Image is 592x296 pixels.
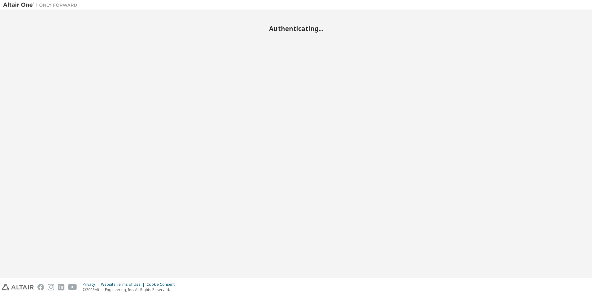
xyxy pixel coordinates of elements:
[68,284,77,290] img: youtube.svg
[83,287,178,292] p: © 2025 Altair Engineering, Inc. All Rights Reserved.
[83,282,101,287] div: Privacy
[48,284,54,290] img: instagram.svg
[2,284,34,290] img: altair_logo.svg
[58,284,64,290] img: linkedin.svg
[3,2,81,8] img: Altair One
[101,282,146,287] div: Website Terms of Use
[37,284,44,290] img: facebook.svg
[146,282,178,287] div: Cookie Consent
[3,25,589,33] h2: Authenticating...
